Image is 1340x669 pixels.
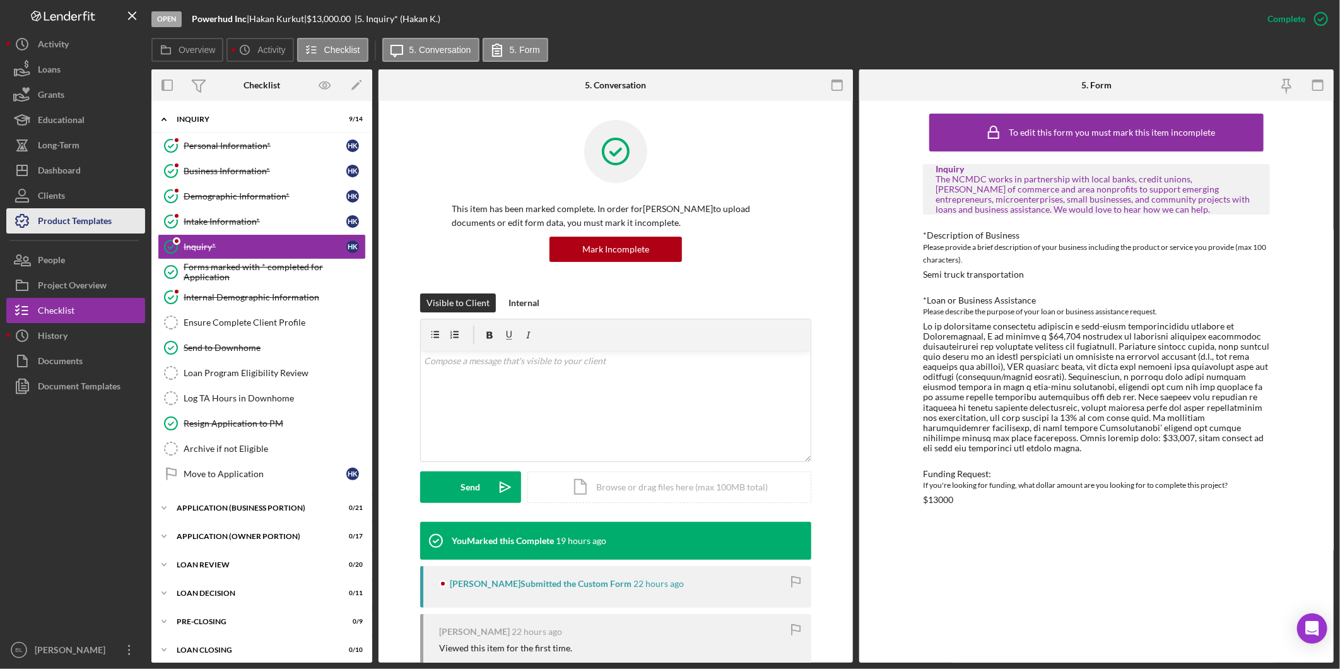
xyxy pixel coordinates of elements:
[923,495,953,505] div: $13000
[184,191,346,201] div: Demographic Information*
[158,209,366,234] a: Intake Information*HK
[452,202,780,230] p: This item has been marked complete. In order for [PERSON_NAME] to upload documents or edit form d...
[192,14,249,24] div: |
[6,158,145,183] a: Dashboard
[177,646,331,654] div: LOAN CLOSING
[38,82,64,110] div: Grants
[184,292,365,302] div: Internal Demographic Information
[158,259,366,285] a: Forms marked with * completed for Application
[6,323,145,348] button: History
[461,471,481,503] div: Send
[420,471,521,503] button: Send
[179,45,215,55] label: Overview
[923,321,1270,453] div: Lo ip dolorsitame consectetu adipiscin e sedd-eiusm temporincididu utlabore et Doloremagnaal, E a...
[38,57,61,85] div: Loans
[633,579,684,589] time: 2025-08-13 15:28
[184,393,365,403] div: Log TA Hours in Downhome
[184,444,365,454] div: Archive if not Eligible
[510,45,540,55] label: 5. Form
[346,468,359,480] div: H K
[382,38,479,62] button: 5. Conversation
[426,293,490,312] div: Visible to Client
[346,240,359,253] div: H K
[158,184,366,209] a: Demographic Information*HK
[158,461,366,487] a: Move to ApplicationHK
[158,234,366,259] a: Inquiry*HK
[177,589,331,597] div: LOAN DECISION
[226,38,293,62] button: Activity
[38,133,79,161] div: Long-Term
[184,317,365,328] div: Ensure Complete Client Profile
[923,241,1270,266] div: Please provide a brief description of your business including the product or service you provide ...
[38,247,65,276] div: People
[184,418,365,429] div: Resign Application to PM
[6,273,145,298] button: Project Overview
[184,141,346,151] div: Personal Information*
[158,158,366,184] a: Business Information*HK
[6,183,145,208] button: Clients
[158,386,366,411] a: Log TA Hours in Downhome
[38,208,112,237] div: Product Templates
[6,133,145,158] button: Long-Term
[936,164,1257,174] div: Inquiry
[346,165,359,177] div: H K
[177,504,331,512] div: APPLICATION (BUSINESS PORTION)
[6,82,145,107] button: Grants
[177,618,331,625] div: PRE-CLOSING
[184,262,365,282] div: Forms marked with * completed for Application
[420,293,496,312] button: Visible to Client
[355,14,440,24] div: | 5. Inquiry* (Hakan K.)
[158,335,366,360] a: Send to Downhome
[184,368,365,378] div: Loan Program Eligibility Review
[38,32,69,60] div: Activity
[483,38,548,62] button: 5. Form
[177,115,331,123] div: INQUIRY
[158,436,366,461] a: Archive if not Eligible
[1267,6,1305,32] div: Complete
[6,348,145,374] a: Documents
[550,237,682,262] button: Mark Incomplete
[257,45,285,55] label: Activity
[6,32,145,57] a: Activity
[38,348,83,377] div: Documents
[585,80,647,90] div: 5. Conversation
[244,80,280,90] div: Checklist
[452,536,554,546] div: You Marked this Complete
[556,536,606,546] time: 2025-08-13 18:45
[184,343,365,353] div: Send to Downhome
[249,14,307,24] div: Hakan Kurkut |
[192,13,247,24] b: Powerhud Inc
[346,215,359,228] div: H K
[502,293,546,312] button: Internal
[32,637,114,666] div: [PERSON_NAME]
[1297,613,1327,644] div: Open Intercom Messenger
[936,174,1257,215] div: The NCMDC works in partnership with local banks, credit unions, [PERSON_NAME] of commerce and are...
[6,57,145,82] button: Loans
[340,504,363,512] div: 0 / 21
[409,45,471,55] label: 5. Conversation
[15,647,23,654] text: BL
[923,305,1270,318] div: Please describe the purpose of your loan or business assistance request.
[184,166,346,176] div: Business Information*
[158,285,366,310] a: Internal Demographic Information
[340,618,363,625] div: 0 / 9
[6,208,145,234] a: Product Templates
[151,11,182,27] div: Open
[38,158,81,186] div: Dashboard
[38,374,120,402] div: Document Templates
[923,479,1270,492] div: If you're looking for funding, what dollar amount are you looking for to complete this project?
[158,411,366,436] a: Resign Application to PM
[151,38,223,62] button: Overview
[6,247,145,273] a: People
[1009,127,1216,138] div: To edit this form you must mark this item incomplete
[439,643,572,653] div: Viewed this item for the first time.
[38,298,74,326] div: Checklist
[38,273,107,301] div: Project Overview
[307,14,355,24] div: $13,000.00
[6,107,145,133] button: Educational
[340,589,363,597] div: 0 / 11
